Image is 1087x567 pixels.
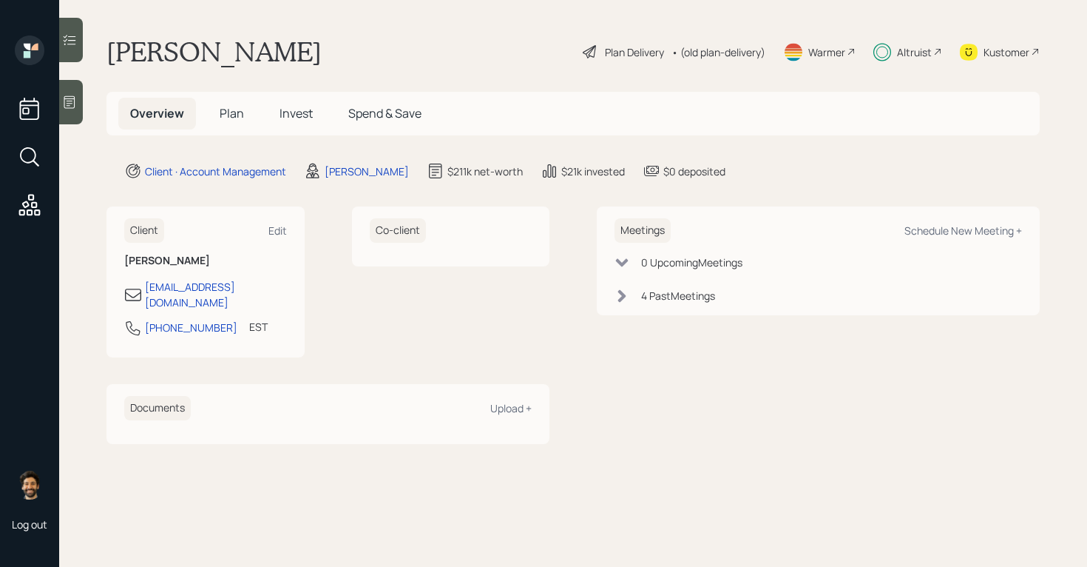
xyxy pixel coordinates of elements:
[490,401,532,415] div: Upload +
[145,320,237,335] div: [PHONE_NUMBER]
[808,44,845,60] div: Warmer
[561,164,625,179] div: $21k invested
[145,164,286,179] div: Client · Account Management
[15,470,44,500] img: eric-schwartz-headshot.png
[671,44,765,60] div: • (old plan-delivery)
[124,396,191,420] h6: Documents
[106,36,322,68] h1: [PERSON_NAME]
[268,224,287,238] div: Edit
[130,105,184,121] span: Overview
[641,255,742,270] div: 0 Upcoming Meeting s
[663,164,725,179] div: $0 deposited
[12,517,47,531] div: Log out
[983,44,1029,60] div: Kustomer
[904,224,1022,238] div: Schedule New Meeting +
[370,218,426,243] h6: Co-client
[605,44,664,60] div: Plan Delivery
[145,279,287,310] div: [EMAIL_ADDRESS][DOMAIN_NAME]
[447,164,523,179] div: $211k net-worth
[280,105,313,121] span: Invest
[220,105,244,121] span: Plan
[124,255,287,267] h6: [PERSON_NAME]
[614,218,671,243] h6: Meetings
[897,44,932,60] div: Altruist
[124,218,164,243] h6: Client
[348,105,421,121] span: Spend & Save
[325,164,409,179] div: [PERSON_NAME]
[641,288,715,303] div: 4 Past Meeting s
[249,319,268,335] div: EST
